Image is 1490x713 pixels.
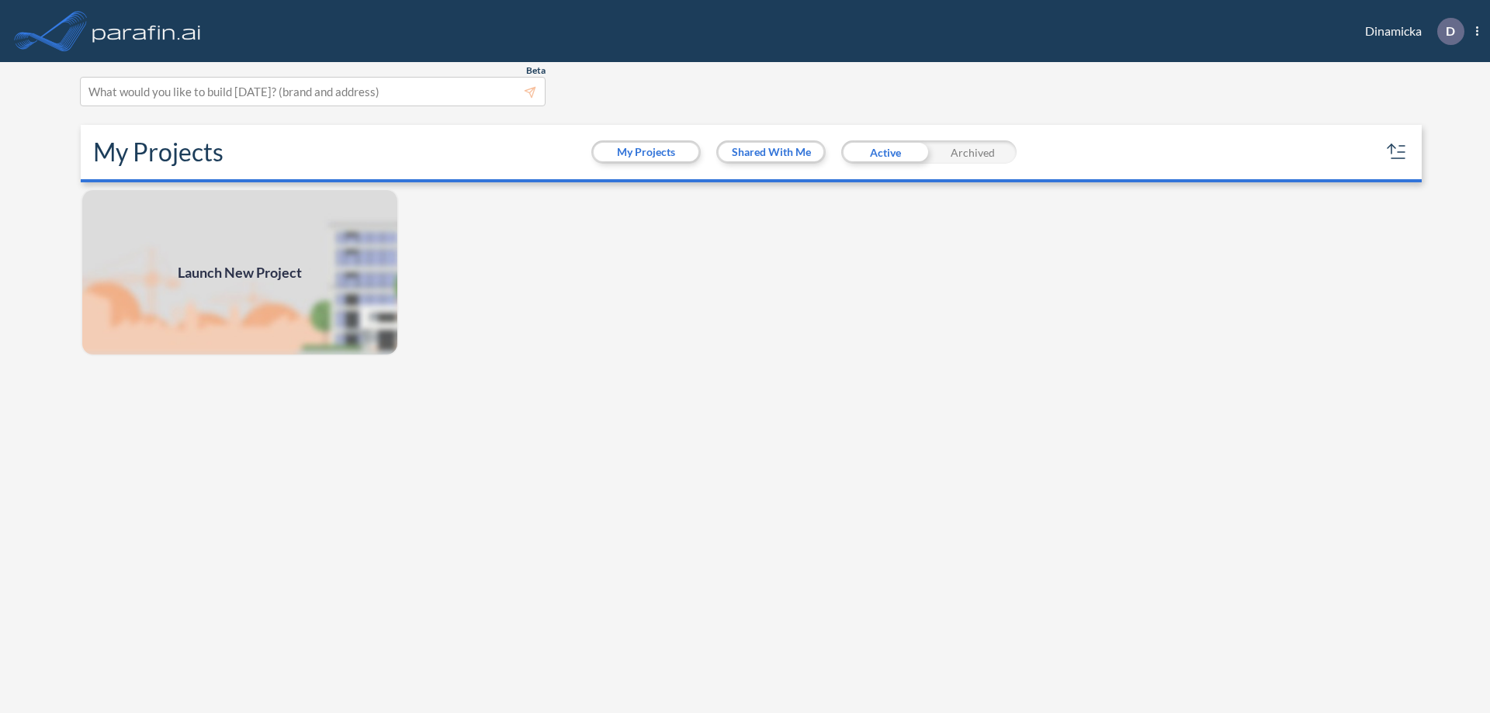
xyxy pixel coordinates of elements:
[93,137,223,167] h2: My Projects
[526,64,546,77] span: Beta
[1342,18,1478,45] div: Dinamicka
[719,143,823,161] button: Shared With Me
[178,262,302,283] span: Launch New Project
[81,189,399,356] a: Launch New Project
[1446,24,1455,38] p: D
[1384,140,1409,164] button: sort
[929,140,1017,164] div: Archived
[89,16,204,47] img: logo
[81,189,399,356] img: add
[841,140,929,164] div: Active
[594,143,698,161] button: My Projects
